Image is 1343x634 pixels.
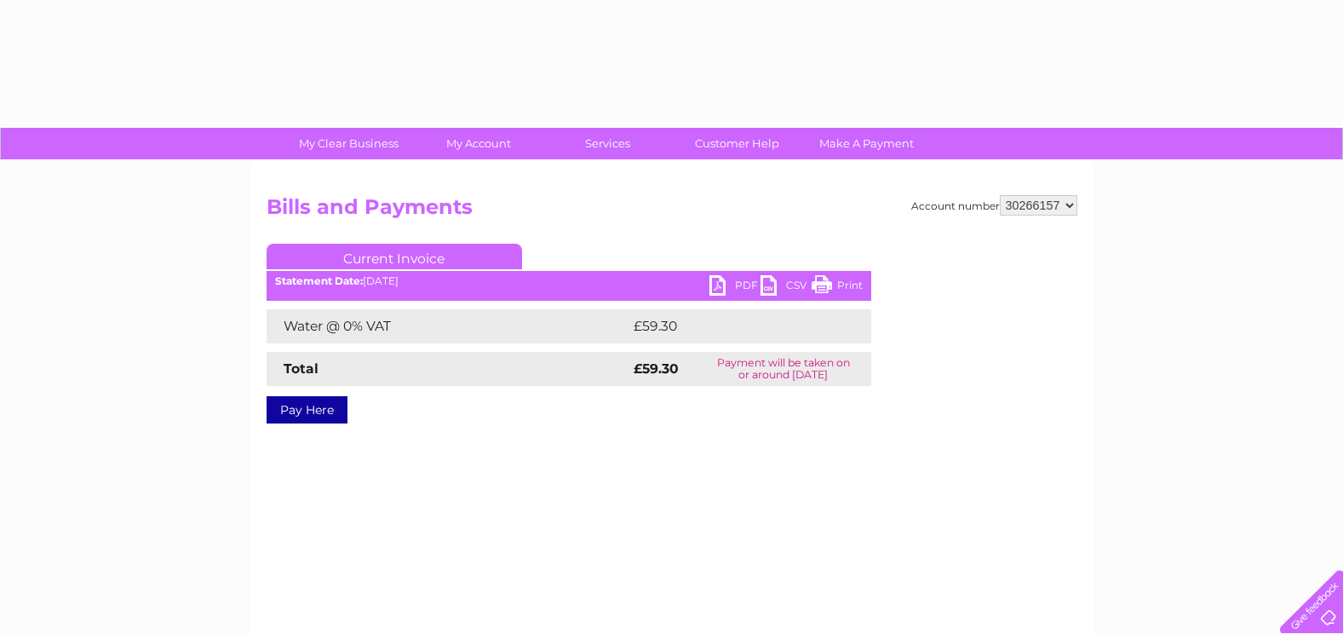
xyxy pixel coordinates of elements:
a: PDF [709,275,760,300]
td: Payment will be taken on or around [DATE] [696,352,871,386]
a: Pay Here [267,396,347,424]
a: Customer Help [667,128,807,159]
a: My Account [408,128,548,159]
a: CSV [760,275,812,300]
div: Account number [911,195,1077,216]
a: Services [537,128,678,159]
h2: Bills and Payments [267,195,1077,228]
a: Print [812,275,863,300]
strong: £59.30 [634,360,679,377]
td: £59.30 [629,309,837,343]
a: Current Invoice [267,244,522,269]
td: Water @ 0% VAT [267,309,629,343]
b: Statement Date: [275,274,363,287]
div: [DATE] [267,275,871,287]
a: My Clear Business [278,128,419,159]
strong: Total [284,360,319,377]
a: Make A Payment [796,128,937,159]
